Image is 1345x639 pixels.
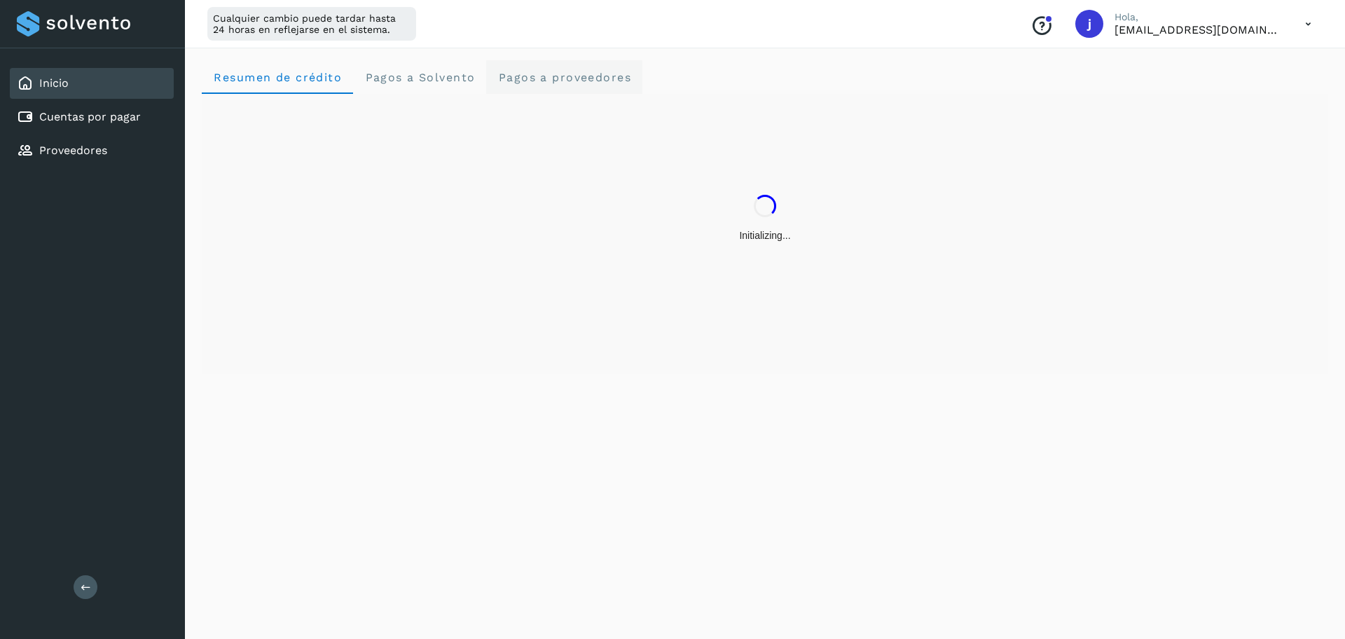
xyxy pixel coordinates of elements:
a: Proveedores [39,144,107,157]
a: Cuentas por pagar [39,110,141,123]
span: Pagos a Solvento [364,71,475,84]
span: Pagos a proveedores [497,71,631,84]
div: Cuentas por pagar [10,102,174,132]
div: Cualquier cambio puede tardar hasta 24 horas en reflejarse en el sistema. [207,7,416,41]
div: Inicio [10,68,174,99]
span: Resumen de crédito [213,71,342,84]
div: Proveedores [10,135,174,166]
p: Hola, [1115,11,1283,23]
a: Inicio [39,76,69,90]
p: jrodriguez@kalapata.co [1115,23,1283,36]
